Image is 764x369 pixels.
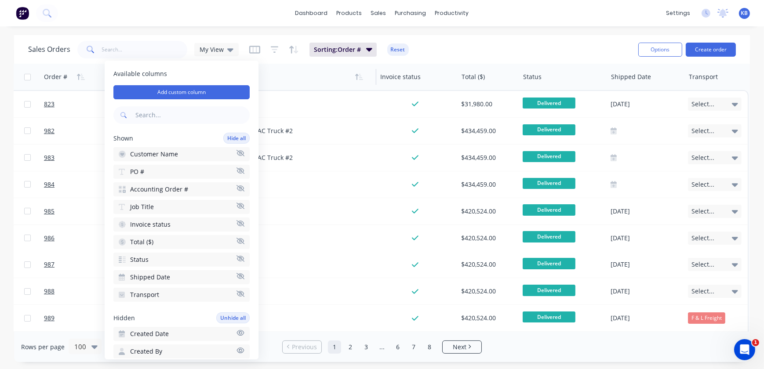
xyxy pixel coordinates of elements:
[461,100,513,109] div: $31,980.00
[309,43,377,57] button: Sorting:Order #
[691,234,714,242] span: Select...
[130,167,144,176] span: PO #
[113,288,250,302] button: Transport
[611,232,681,243] div: [DATE]
[44,180,55,189] span: 984
[113,182,250,196] button: Accounting Order #
[375,340,389,354] a: Jump forward
[523,98,575,109] span: Delivered
[611,206,681,217] div: [DATE]
[461,287,513,296] div: $420,524.00
[638,43,682,57] button: Options
[461,234,513,242] div: $420,524.00
[689,72,718,81] div: Transport
[314,45,361,54] span: Sorting: Order #
[130,185,188,194] span: Accounting Order #
[662,7,695,20] div: settings
[611,259,681,270] div: [DATE]
[113,270,250,284] button: Shipped Date
[691,127,714,135] span: Select...
[220,153,365,162] div: J/N 982 - 794AC Truck #2
[44,171,97,198] a: 984
[688,312,725,324] div: F & L Freight
[328,340,341,354] a: Page 1 is your current page
[113,235,250,249] button: Total ($)
[113,134,133,143] span: Shown
[523,151,575,162] span: Delivered
[752,339,759,346] span: 1
[741,9,748,17] span: KB
[44,260,55,269] span: 987
[44,145,97,171] a: 983
[523,285,575,296] span: Delivered
[130,290,159,299] span: Transport
[462,72,485,81] div: Total ($)
[44,287,55,296] span: 988
[28,45,70,54] h1: Sales Orders
[423,340,436,354] a: Page 8
[523,124,575,135] span: Delivered
[44,127,55,135] span: 982
[443,343,481,351] a: Next page
[461,127,513,135] div: $434,459.00
[461,153,513,162] div: $434,459.00
[44,278,97,304] a: 988
[611,313,681,324] div: [DATE]
[391,340,404,354] a: Page 6
[113,314,135,322] span: Hidden
[691,260,714,269] span: Select...
[360,340,373,354] a: Page 3
[523,72,542,81] div: Status
[431,7,473,20] div: productivity
[134,106,250,124] input: Search...
[611,72,651,81] div: Shipped Date
[44,314,55,322] span: 989
[44,234,55,242] span: 986
[461,207,513,216] div: $420,524.00
[332,7,367,20] div: products
[44,251,97,278] a: 987
[291,7,332,20] a: dashboard
[344,340,357,354] a: Page 2
[130,150,178,159] span: Customer Name
[691,100,714,109] span: Select...
[734,339,755,360] iframe: Intercom live chat
[113,217,250,232] button: Invoice status
[691,153,714,162] span: Select...
[523,311,575,322] span: Delivered
[367,7,391,20] div: sales
[130,255,149,264] span: Status
[686,43,736,57] button: Create order
[44,225,97,251] a: 986
[691,207,714,216] span: Select...
[16,7,29,20] img: Factory
[44,153,55,162] span: 983
[44,198,97,224] a: 985
[283,343,321,351] a: Previous page
[44,305,97,331] a: 989
[44,72,67,81] div: Order #
[523,258,575,269] span: Delivered
[387,43,409,56] button: Reset
[453,343,466,351] span: Next
[523,178,575,189] span: Delivered
[130,329,169,338] span: Created Date
[113,85,250,99] button: Add custom column
[113,253,250,267] button: Status
[113,344,250,358] button: Created By
[523,204,575,215] span: Delivered
[44,207,55,216] span: 985
[200,45,224,54] span: My View
[223,133,250,144] button: Hide all
[130,273,170,282] span: Shipped Date
[113,147,250,161] button: Customer Name
[130,220,171,229] span: Invoice status
[21,343,65,351] span: Rows per page
[130,347,162,356] span: Created By
[44,91,97,117] a: 823
[44,100,55,109] span: 823
[216,312,250,323] button: Unhide all
[691,180,714,189] span: Select...
[279,340,485,354] ul: Pagination
[44,118,97,144] a: 982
